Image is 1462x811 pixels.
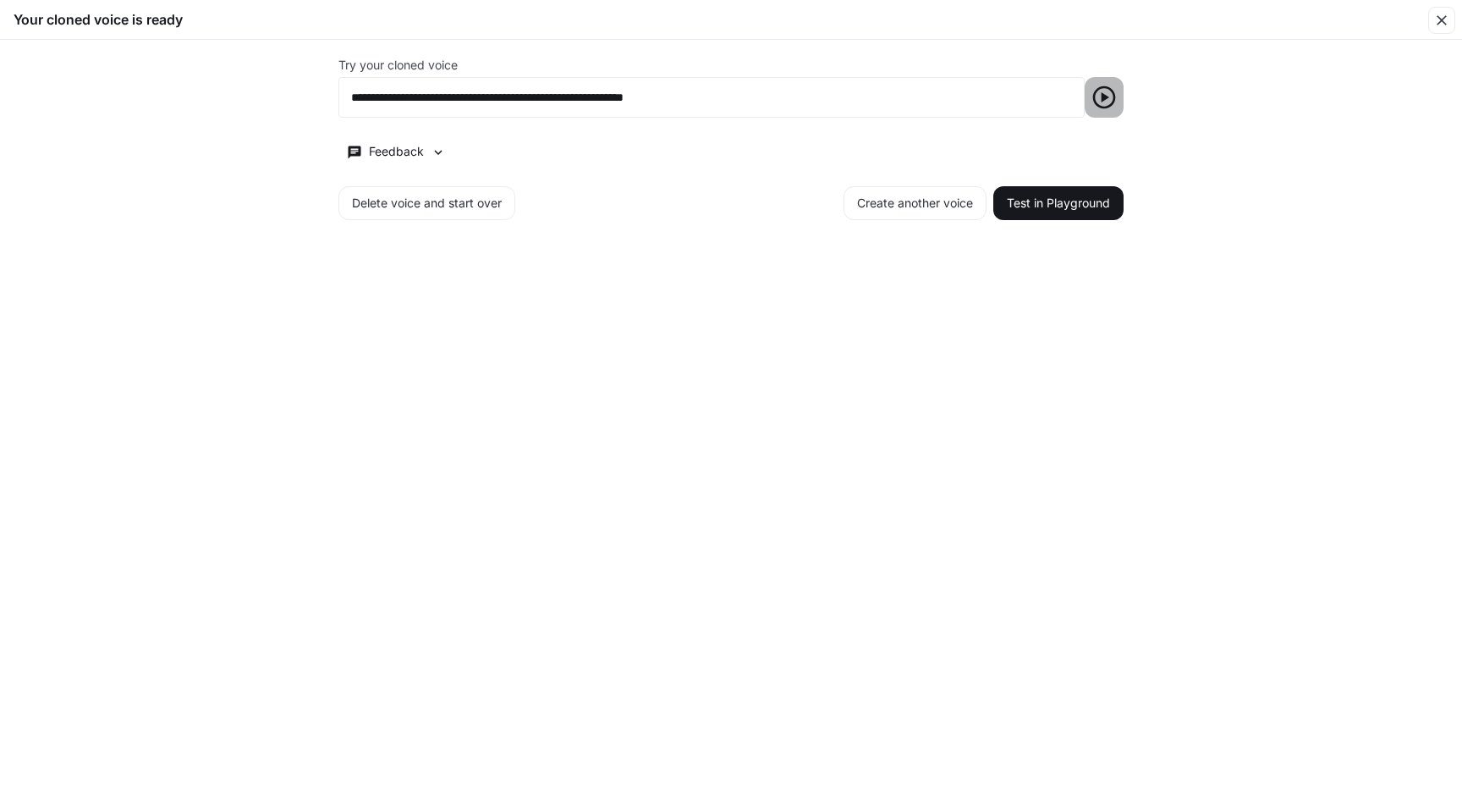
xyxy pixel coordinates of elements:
button: Feedback [338,138,453,166]
button: Test in Playground [993,186,1124,220]
h5: Your cloned voice is ready [14,10,183,29]
button: Create another voice [844,186,987,220]
p: Try your cloned voice [338,59,458,71]
button: Delete voice and start over [338,186,515,220]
